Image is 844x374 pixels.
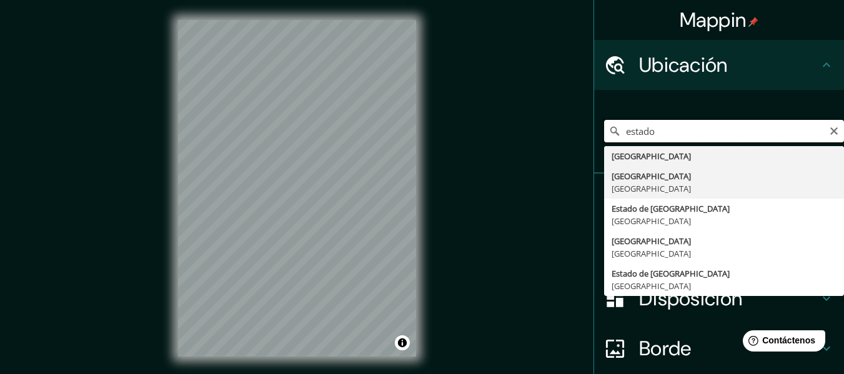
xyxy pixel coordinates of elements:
[594,323,844,373] div: Borde
[612,215,691,227] font: [GEOGRAPHIC_DATA]
[594,224,844,273] div: Estilo
[594,40,844,90] div: Ubicación
[829,124,839,136] button: Claro
[680,7,747,33] font: Mappin
[612,183,691,194] font: [GEOGRAPHIC_DATA]
[594,273,844,323] div: Disposición
[733,325,830,360] iframe: Lanzador de widgets de ayuda
[178,20,416,357] canvas: Mapa
[612,170,691,182] font: [GEOGRAPHIC_DATA]
[612,235,691,247] font: [GEOGRAPHIC_DATA]
[639,285,742,312] font: Disposición
[395,335,410,350] button: Activar o desactivar atribución
[612,280,691,292] font: [GEOGRAPHIC_DATA]
[612,150,691,162] font: [GEOGRAPHIC_DATA]
[604,120,844,142] input: Elige tu ciudad o zona
[639,52,728,78] font: Ubicación
[612,268,730,279] font: Estado de [GEOGRAPHIC_DATA]
[612,248,691,259] font: [GEOGRAPHIC_DATA]
[612,203,730,214] font: Estado de [GEOGRAPHIC_DATA]
[748,17,758,27] img: pin-icon.png
[639,335,692,362] font: Borde
[594,174,844,224] div: Patas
